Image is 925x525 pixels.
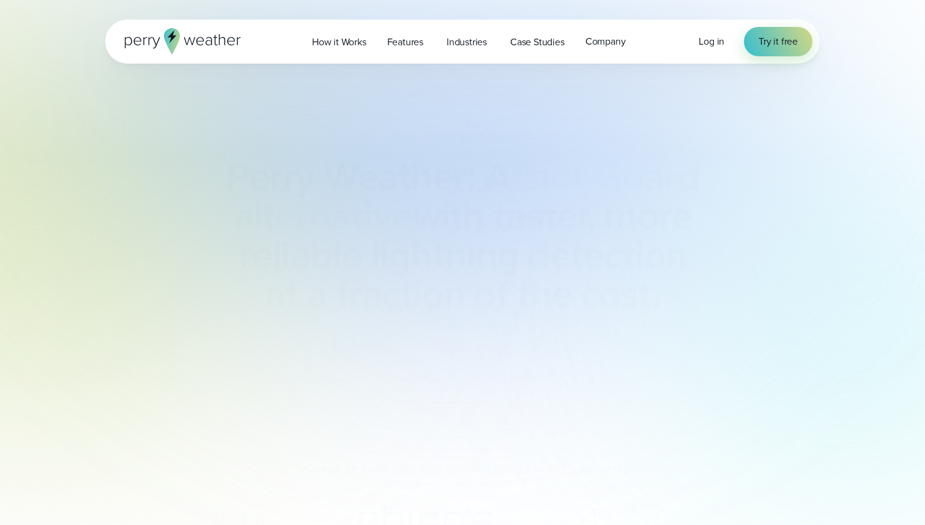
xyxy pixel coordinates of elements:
[759,34,798,49] span: Try it free
[744,27,812,56] a: Try it free
[302,29,377,54] a: How it Works
[312,35,366,50] span: How it Works
[585,34,626,49] span: Company
[699,34,724,49] a: Log in
[699,34,724,48] span: Log in
[510,35,565,50] span: Case Studies
[447,35,487,50] span: Industries
[387,35,423,50] span: Features
[500,29,575,54] a: Case Studies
